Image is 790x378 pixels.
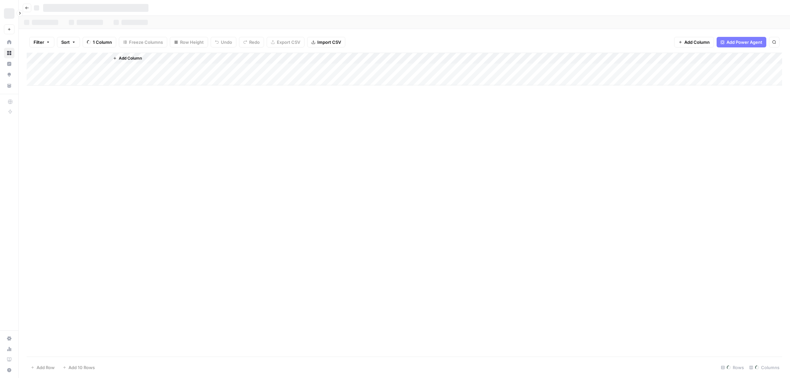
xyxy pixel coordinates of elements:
button: 1 Column [83,37,116,47]
span: Add 10 Rows [68,364,95,371]
span: Undo [221,39,232,45]
div: Rows [718,362,747,373]
button: Redo [239,37,264,47]
a: Home [4,37,14,47]
span: Add Power Agent [726,39,762,45]
a: Usage [4,344,14,354]
span: Add Row [37,364,55,371]
button: Add 10 Rows [59,362,99,373]
a: Insights [4,59,14,69]
button: Help + Support [4,365,14,375]
button: Add Column [110,54,145,63]
button: Filter [29,37,54,47]
span: Row Height [180,39,204,45]
span: 1 Column [93,39,112,45]
span: Add Column [684,39,710,45]
a: Opportunities [4,69,14,80]
a: Browse [4,48,14,58]
a: Settings [4,333,14,344]
span: Redo [249,39,260,45]
span: Add Column [119,55,142,61]
button: Undo [211,37,236,47]
button: Row Height [170,37,208,47]
button: Freeze Columns [119,37,167,47]
button: Sort [57,37,80,47]
a: Your Data [4,80,14,91]
a: Learning Hub [4,354,14,365]
button: Import CSV [307,37,345,47]
button: Export CSV [267,37,304,47]
button: Add Row [27,362,59,373]
div: Columns [747,362,782,373]
span: Export CSV [277,39,300,45]
button: Add Power Agent [717,37,766,47]
span: Import CSV [317,39,341,45]
span: Filter [34,39,44,45]
button: Add Column [674,37,714,47]
span: Freeze Columns [129,39,163,45]
span: Sort [61,39,70,45]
